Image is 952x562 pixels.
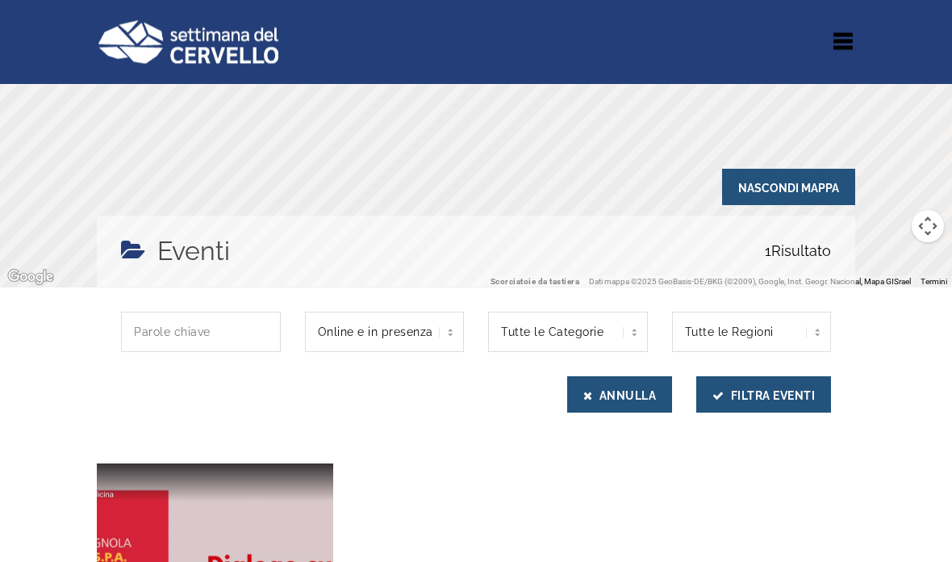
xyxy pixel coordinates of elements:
[97,20,278,64] img: Logo
[921,278,947,287] a: Termini (si apre in una nuova scheda)
[696,377,831,413] button: Filtra Eventi
[4,267,57,288] a: Visualizza questa zona in Google Maps (in una nuova finestra)
[567,377,672,413] button: Annulla
[157,233,230,271] h4: Eventi
[765,233,831,271] span: Risultato
[912,211,944,243] button: Controlli di visualizzazione della mappa
[121,312,281,353] input: Parole chiave
[722,170,855,206] span: Nascondi Mappa
[765,243,771,260] span: 1
[4,267,57,288] img: Google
